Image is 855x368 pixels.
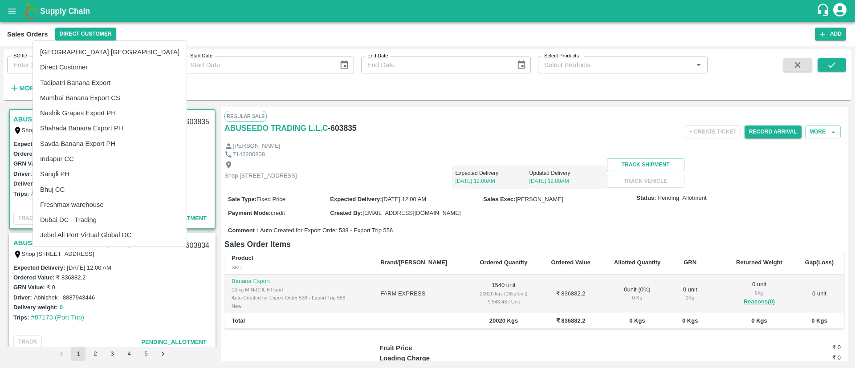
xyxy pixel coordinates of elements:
[33,60,187,75] li: Direct Customer
[33,212,187,227] li: Dubai DC - Trading
[33,182,187,197] li: Bhuj CC
[33,166,187,182] li: Sangli PH
[33,227,187,243] li: Jebel Ali Port Virtual Global DC
[33,136,187,151] li: Savda Banana Export PH
[33,90,187,105] li: Mumbai Banana Export CS
[33,105,187,121] li: Nashik Grapes Export PH
[33,121,187,136] li: Shahada Banana Export PH
[33,197,187,212] li: Freshmax warehouse
[33,151,187,166] li: Indapur CC
[33,44,187,60] li: [GEOGRAPHIC_DATA] [GEOGRAPHIC_DATA]
[33,75,187,90] li: Tadipatri Banana Export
